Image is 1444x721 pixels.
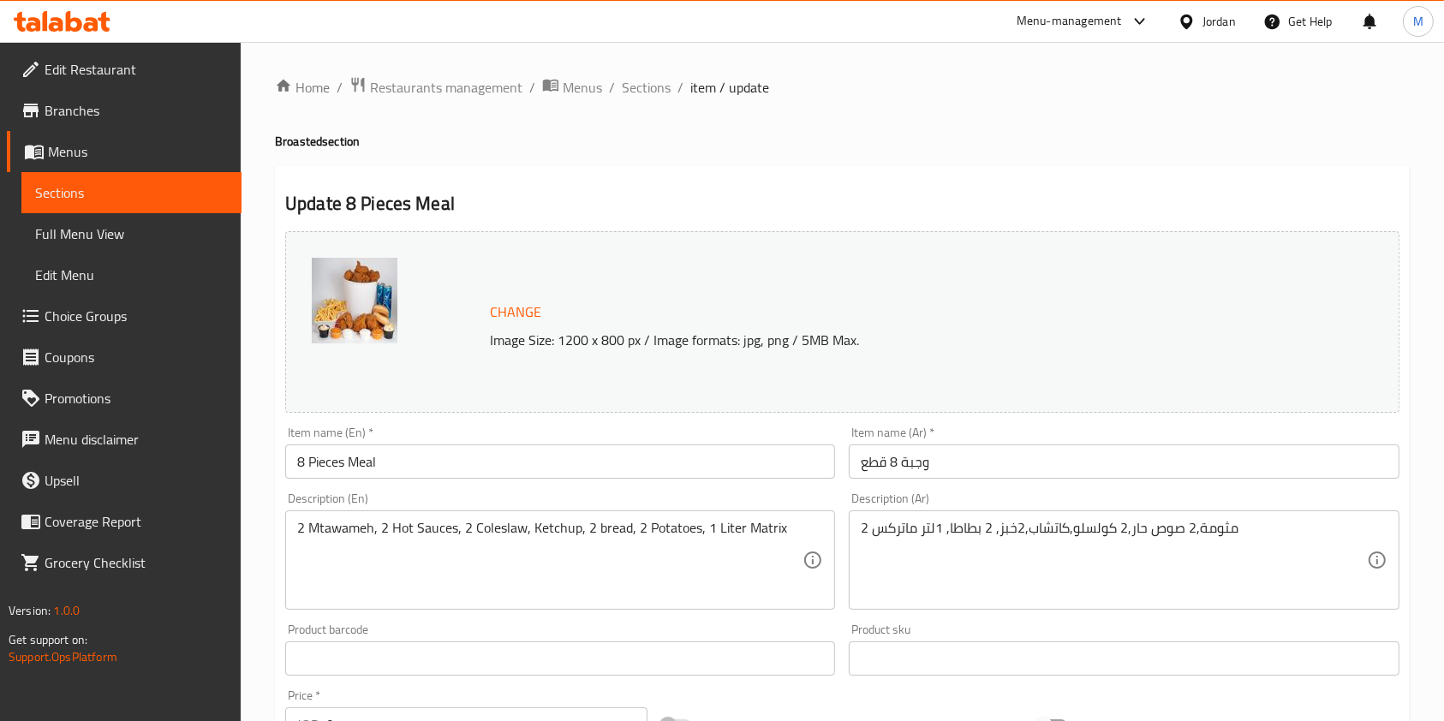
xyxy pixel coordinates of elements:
a: Home [275,77,330,98]
img: %D8%A8%D8%B1%D9%88%D8%B3%D8%AA%D8%AF638934564321616861.jpg [312,258,397,343]
nav: breadcrumb [275,76,1410,98]
textarea: 2 Mtawameh, 2 Hot Sauces, 2 Coleslaw, Ketchup, 2 bread, 2 Potatoes, 1 Liter Matrix [297,520,803,601]
input: Please enter product barcode [285,641,835,676]
span: Get support on: [9,629,87,651]
span: Edit Menu [35,265,228,285]
a: Restaurants management [349,76,522,98]
span: Menu disclaimer [45,429,228,450]
span: 1.0.0 [53,599,80,622]
a: Grocery Checklist [7,542,242,583]
span: Menus [48,141,228,162]
li: / [337,77,343,98]
a: Edit Restaurant [7,49,242,90]
a: Menus [7,131,242,172]
a: Menus [542,76,602,98]
input: Enter name En [285,444,835,479]
span: item / update [690,77,769,98]
span: Choice Groups [45,306,228,326]
span: Coupons [45,347,228,367]
span: Promotions [45,388,228,408]
div: Jordan [1202,12,1236,31]
div: Menu-management [1017,11,1122,32]
span: Coverage Report [45,511,228,532]
li: / [677,77,683,98]
a: Sections [21,172,242,213]
li: / [529,77,535,98]
span: Full Menu View [35,223,228,244]
a: Coupons [7,337,242,378]
a: Full Menu View [21,213,242,254]
li: / [609,77,615,98]
input: Please enter product sku [849,641,1399,676]
span: Branches [45,100,228,121]
span: Version: [9,599,51,622]
input: Enter name Ar [849,444,1399,479]
button: Change [483,295,548,330]
span: Restaurants management [370,77,522,98]
a: Sections [622,77,671,98]
a: Upsell [7,460,242,501]
span: Edit Restaurant [45,59,228,80]
textarea: 2 مثومة,2 صوص حار,2 كولسلو,كاتشاب,2خبز, 2 بطاطا, 1لتر ماتركس [861,520,1366,601]
a: Promotions [7,378,242,419]
span: M [1413,12,1423,31]
a: Branches [7,90,242,131]
a: Choice Groups [7,295,242,337]
span: Sections [35,182,228,203]
span: Upsell [45,470,228,491]
span: Menus [563,77,602,98]
span: Grocery Checklist [45,552,228,573]
a: Coverage Report [7,501,242,542]
a: Edit Menu [21,254,242,295]
h2: Update 8 Pieces Meal [285,191,1399,217]
h4: Broasted section [275,133,1410,150]
a: Menu disclaimer [7,419,242,460]
p: Image Size: 1200 x 800 px / Image formats: jpg, png / 5MB Max. [483,330,1279,350]
a: Support.OpsPlatform [9,646,117,668]
span: Change [490,300,541,325]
